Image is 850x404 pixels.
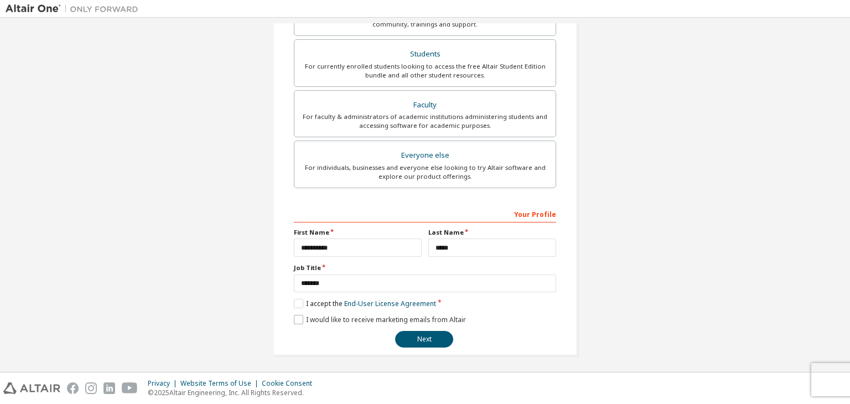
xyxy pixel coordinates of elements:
div: Your Profile [294,205,556,222]
div: Faculty [301,97,549,113]
p: © 2025 Altair Engineering, Inc. All Rights Reserved. [148,388,319,397]
label: Job Title [294,263,556,272]
div: Privacy [148,379,180,388]
div: For individuals, businesses and everyone else looking to try Altair software and explore our prod... [301,163,549,181]
div: For currently enrolled students looking to access the free Altair Student Edition bundle and all ... [301,62,549,80]
img: linkedin.svg [103,382,115,394]
div: Website Terms of Use [180,379,262,388]
div: Cookie Consent [262,379,319,388]
div: Everyone else [301,148,549,163]
label: I accept the [294,299,436,308]
img: instagram.svg [85,382,97,394]
label: I would like to receive marketing emails from Altair [294,315,466,324]
button: Next [395,331,453,348]
label: First Name [294,228,422,237]
img: altair_logo.svg [3,382,60,394]
div: Students [301,46,549,62]
a: End-User License Agreement [344,299,436,308]
img: Altair One [6,3,144,14]
img: facebook.svg [67,382,79,394]
div: For faculty & administrators of academic institutions administering students and accessing softwa... [301,112,549,130]
label: Last Name [428,228,556,237]
img: youtube.svg [122,382,138,394]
